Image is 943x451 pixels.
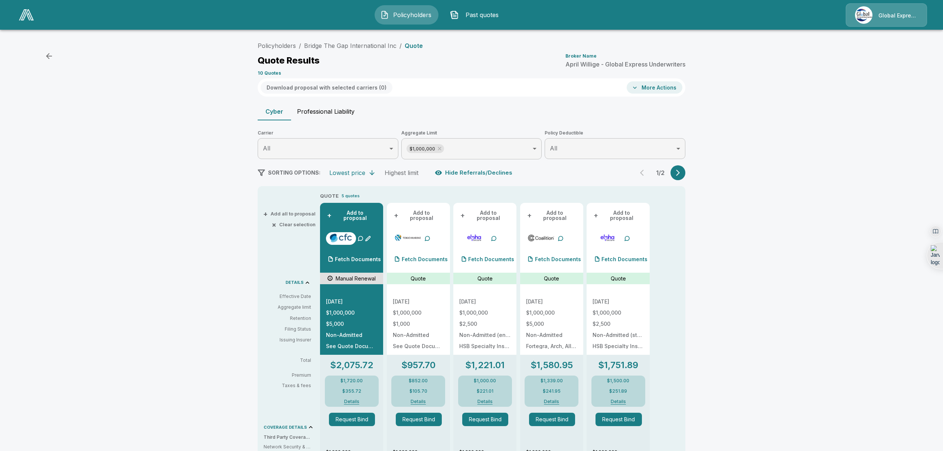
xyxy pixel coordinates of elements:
p: [DATE] [326,299,377,304]
span: + [263,211,268,216]
p: Non-Admitted (enhanced) [459,332,510,338]
div: Lowest price [329,169,365,176]
p: $2,500 [593,321,644,327]
p: $957.70 [401,361,435,370]
button: Request Bind [329,413,375,426]
button: Details [535,399,568,404]
p: $1,000,000 [393,310,444,315]
span: All [263,145,270,152]
span: Request Bind [462,413,513,426]
p: See Quote Document [393,344,444,349]
p: $1,000.00 [474,379,496,383]
p: April Willige - Global Express Underwriters [565,61,685,67]
p: 5 quotes [342,193,360,199]
p: HSB Specialty Insurance Company: rated "A++" by A.M. Best (20%), AXIS Surplus Insurance Company: ... [459,344,510,349]
span: Request Bind [329,413,380,426]
p: Quote [405,43,423,49]
a: Past quotes IconPast quotes [444,5,508,25]
p: [DATE] [459,299,510,304]
p: $221.01 [477,389,493,393]
button: ×Clear selection [273,222,316,227]
p: Retention [264,315,311,322]
p: $251.89 [609,389,627,393]
span: Aggregate Limit [401,129,542,137]
p: $355.72 [342,389,361,393]
p: COVERAGE DETAILS [264,425,307,429]
li: / [399,41,402,50]
span: + [594,213,598,218]
p: Quote [544,275,559,282]
button: Professional Liability [291,103,360,120]
a: Agency IconGlobal Express Underwriters [846,3,927,27]
p: $5,000 [526,321,577,327]
button: Details [469,399,502,404]
span: Request Bind [529,413,580,426]
p: Fetch Documents [402,257,448,262]
button: Details [402,399,435,404]
button: +Add to proposal [593,209,644,222]
p: $1,000,000 [459,310,510,315]
p: [DATE] [526,299,577,304]
p: Fetch Documents [468,257,514,262]
button: Details [602,399,635,404]
p: Fetch Documents [535,257,581,262]
img: coalitioncyber [528,232,555,243]
span: Policyholders [392,10,433,19]
p: QUOTE [320,192,339,200]
nav: breadcrumb [258,41,423,50]
p: Quote [611,275,626,282]
iframe: Chat Widget [906,415,943,451]
p: $5,000 [326,321,377,327]
p: $1,580.95 [531,361,573,370]
a: Bridge The Gap International Inc [304,42,397,49]
p: Network Security & Privacy Liability: Third party liability costs [264,444,311,450]
p: Fetch Documents [335,257,381,262]
img: elphacyberstandard [594,232,621,243]
p: 10 Quotes [258,71,281,75]
button: Details [335,399,368,404]
p: Total [264,358,317,363]
button: Request Bind [596,413,642,426]
span: + [527,213,532,218]
span: Past quotes [462,10,503,19]
p: $1,000,000 [526,310,577,315]
img: cfccyber [327,232,355,243]
p: $1,000,000 [593,310,644,315]
button: +Add to proposal [459,209,510,222]
p: $1,000 [393,321,444,327]
p: HSB Specialty Insurance Company: rated "A++" by A.M. Best (20%), AXIS Surplus Insurance Company: ... [593,344,644,349]
p: Non-Admitted [393,332,444,338]
button: Policyholders IconPolicyholders [375,5,438,25]
button: Request Bind [529,413,575,426]
p: $852.00 [409,379,428,383]
p: [DATE] [393,299,444,304]
p: $1,720.00 [340,379,363,383]
button: Cyber [258,103,291,120]
p: See Quote Document [326,344,377,349]
span: + [460,213,465,218]
p: $1,000,000 [326,310,377,315]
span: Policy Deductible [545,129,685,137]
span: Carrier [258,129,398,137]
p: $105.70 [409,389,427,393]
button: Download proposal with selected carriers (0) [261,81,392,94]
button: +Add to proposal [326,209,377,222]
div: Highest limit [385,169,418,176]
img: Past quotes Icon [450,10,459,19]
p: Global Express Underwriters [878,12,918,19]
div: $1,000,000 [407,144,444,153]
p: Non-Admitted [326,332,377,338]
a: Policyholders [258,42,296,49]
button: Request Bind [396,413,442,426]
p: $2,500 [459,321,510,327]
p: Non-Admitted (standard) [593,332,644,338]
p: Fetch Documents [601,257,647,262]
p: Quote [477,275,493,282]
p: $1,221.01 [465,361,505,370]
span: All [550,145,557,152]
span: Request Bind [596,413,647,426]
span: SORTING OPTIONS: [268,169,320,176]
p: $1,751.89 [598,361,638,370]
p: Fortegra, Arch, Allianz, Aspen, Vantage [526,344,577,349]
